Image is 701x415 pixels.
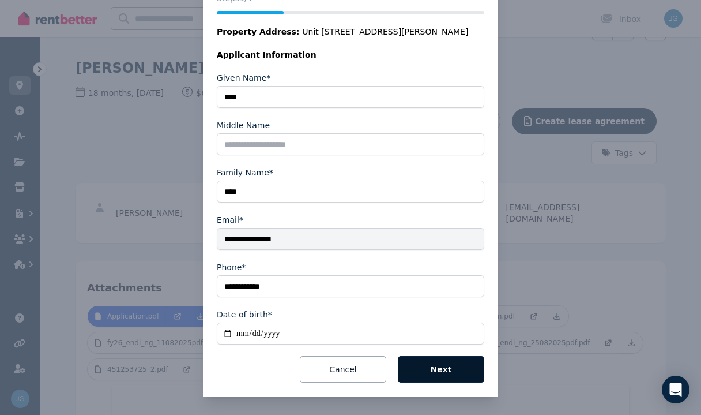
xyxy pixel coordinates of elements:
label: Date of birth* [217,309,272,320]
span: Unit [STREET_ADDRESS][PERSON_NAME] [302,26,468,38]
button: Next [398,356,484,383]
label: Email* [217,214,243,226]
span: Property Address: [217,27,299,36]
button: Cancel [300,356,386,383]
div: Open Intercom Messenger [662,376,689,403]
legend: Applicant Information [217,49,484,61]
label: Given Name* [217,72,270,84]
label: Middle Name [217,119,270,131]
label: Phone* [217,261,246,273]
label: Family Name* [217,167,273,178]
